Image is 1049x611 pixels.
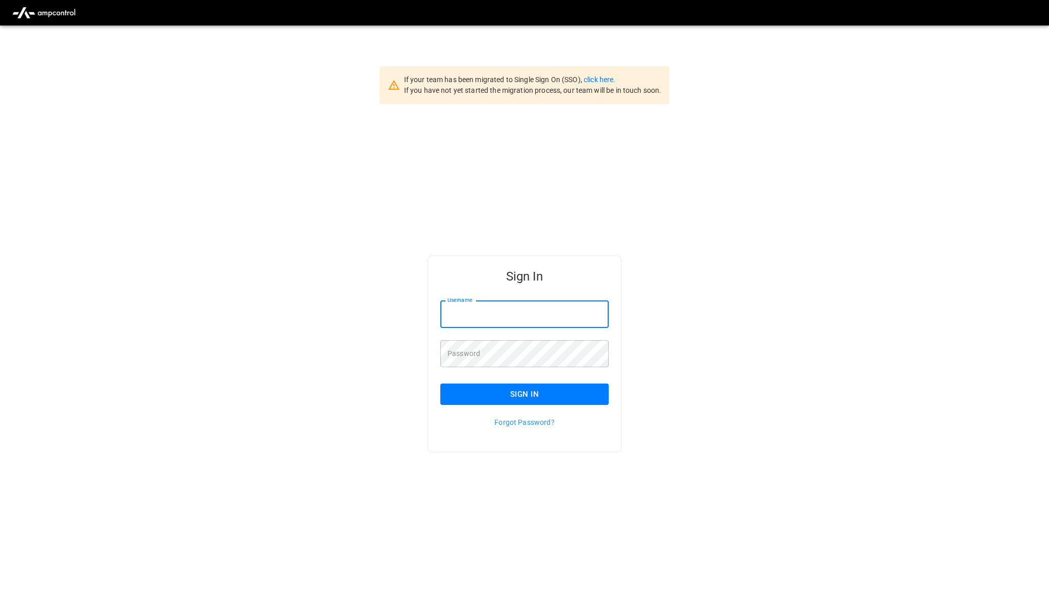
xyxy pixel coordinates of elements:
p: Forgot Password? [440,417,609,427]
h5: Sign In [440,268,609,285]
a: click here. [584,75,615,84]
label: Username [447,296,472,304]
img: ampcontrol.io logo [8,3,80,22]
button: Sign In [440,384,609,405]
span: If you have not yet started the migration process, our team will be in touch soon. [404,86,662,94]
span: If your team has been migrated to Single Sign On (SSO), [404,75,584,84]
